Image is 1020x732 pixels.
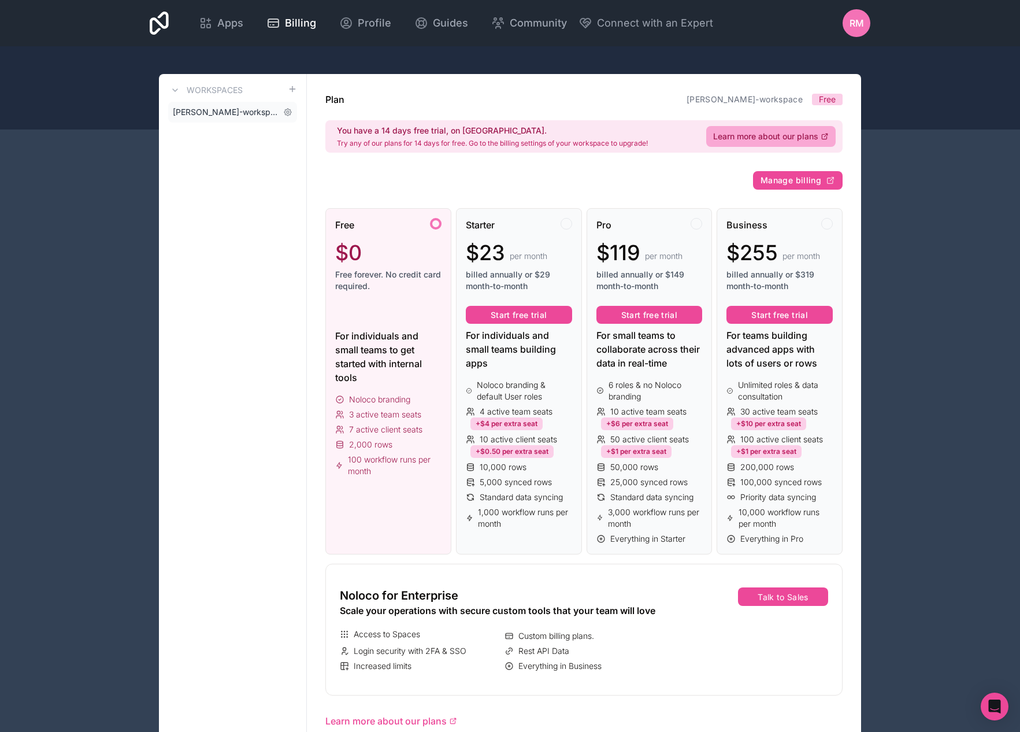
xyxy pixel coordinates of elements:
span: billed annually or $29 month-to-month [466,269,572,292]
span: Free [335,218,354,232]
span: 10 active client seats [480,434,557,445]
span: Learn more about our plans [325,714,447,728]
span: RM [850,16,864,30]
span: Business [726,218,767,232]
div: For individuals and small teams building apps [466,328,572,370]
a: Guides [405,10,477,36]
div: For individuals and small teams to get started with internal tools [335,329,442,385]
a: Billing [257,10,325,36]
button: Talk to Sales [738,587,828,606]
span: 10,000 workflow runs per month [739,507,833,530]
div: Open Intercom Messenger [981,693,1008,720]
div: +$4 per extra seat [470,417,543,430]
button: Start free trial [726,306,833,324]
span: Guides [433,15,468,31]
div: +$6 per extra seat [601,417,673,430]
span: Noloco for Enterprise [340,587,458,604]
span: 50 active client seats [610,434,689,445]
span: 50,000 rows [610,461,658,473]
span: per month [645,250,683,262]
a: Workspaces [168,83,243,97]
span: Noloco branding [349,394,410,405]
span: Noloco branding & default User roles [477,379,572,402]
span: billed annually or $149 month-to-month [596,269,703,292]
span: 100 workflow runs per month [348,454,442,477]
span: Everything in Pro [740,533,803,545]
a: Apps [190,10,253,36]
span: Starter [466,218,495,232]
span: 4 active team seats [480,406,552,417]
a: Profile [330,10,400,36]
div: Scale your operations with secure custom tools that your team will love [340,604,665,618]
span: Manage billing [761,175,821,186]
span: $255 [726,241,778,264]
span: 7 active client seats [349,424,422,435]
span: Standard data syncing [480,491,563,503]
a: [PERSON_NAME]-workspace [168,102,297,123]
span: per month [510,250,547,262]
span: 3 active team seats [349,409,421,420]
span: Everything in Starter [610,533,685,545]
span: 2,000 rows [349,439,392,450]
button: Manage billing [753,171,843,190]
span: 100,000 synced rows [740,476,822,488]
h1: Plan [325,93,344,106]
span: 10,000 rows [480,461,526,473]
span: Community [510,15,567,31]
span: Pro [596,218,611,232]
span: 5,000 synced rows [480,476,552,488]
div: +$1 per extra seat [731,445,802,458]
div: +$10 per extra seat [731,417,806,430]
h2: You have a 14 days free trial, on [GEOGRAPHIC_DATA]. [337,125,648,136]
div: For small teams to collaborate across their data in real-time [596,328,703,370]
span: 200,000 rows [740,461,794,473]
button: Start free trial [466,306,572,324]
span: $23 [466,241,505,264]
span: Unlimited roles & data consultation [738,379,833,402]
span: per month [782,250,820,262]
div: For teams building advanced apps with lots of users or rows [726,328,833,370]
span: Priority data syncing [740,491,816,503]
span: 10 active team seats [610,406,687,417]
span: Access to Spaces [354,629,420,640]
span: 3,000 workflow runs per month [608,507,702,530]
a: Community [482,10,576,36]
p: Try any of our plans for 14 days for free. Go to the billing settings of your workspace to upgrade! [337,139,648,148]
span: Apps [217,15,243,31]
span: 6 roles & no Noloco branding [609,379,702,402]
span: 1,000 workflow runs per month [478,507,572,530]
a: [PERSON_NAME]-workspace [687,94,803,104]
span: Custom billing plans. [518,630,594,642]
span: $119 [596,241,640,264]
span: [PERSON_NAME]-workspace [173,106,279,118]
div: +$0.50 per extra seat [470,445,554,458]
span: Learn more about our plans [713,131,818,142]
div: +$1 per extra seat [601,445,672,458]
button: Start free trial [596,306,703,324]
span: $0 [335,241,362,264]
span: billed annually or $319 month-to-month [726,269,833,292]
span: Rest API Data [518,645,569,657]
span: Connect with an Expert [597,15,713,31]
h3: Workspaces [187,84,243,96]
span: 100 active client seats [740,434,823,445]
span: Increased limits [354,660,411,672]
span: Free [819,94,836,105]
span: Profile [358,15,391,31]
span: 30 active team seats [740,406,818,417]
span: Free forever. No credit card required. [335,269,442,292]
a: Learn more about our plans [325,714,843,728]
span: Billing [285,15,316,31]
span: Everything in Business [518,660,602,672]
a: Learn more about our plans [706,126,836,147]
span: 25,000 synced rows [610,476,688,488]
span: Standard data syncing [610,491,693,503]
span: Login security with 2FA & SSO [354,645,466,657]
button: Connect with an Expert [578,15,713,31]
